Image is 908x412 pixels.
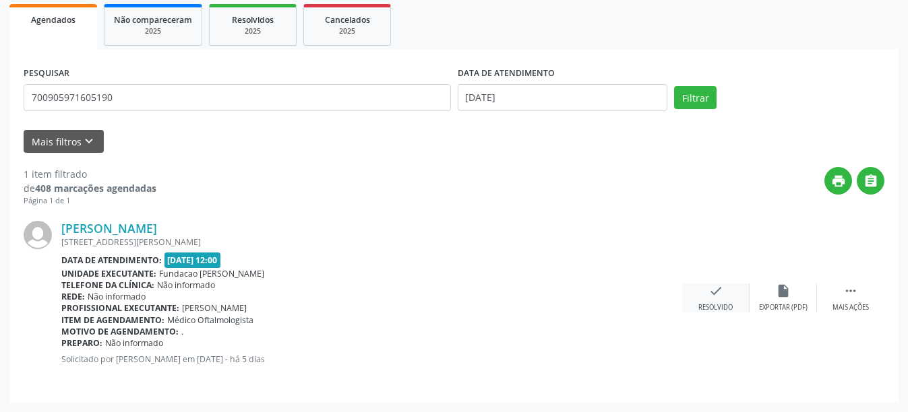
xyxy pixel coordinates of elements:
[164,252,221,268] span: [DATE] 12:00
[759,303,808,312] div: Exportar (PDF)
[61,326,179,337] b: Motivo de agendamento:
[61,291,85,302] b: Rede:
[159,268,264,279] span: Fundacao [PERSON_NAME]
[24,195,156,207] div: Página 1 de 1
[24,63,69,84] label: PESQUISAR
[24,130,104,153] button: Mais filtroskeyboard_arrow_down
[31,14,75,26] span: Agendados
[114,14,192,26] span: Não compareceram
[61,268,156,279] b: Unidade executante:
[843,283,858,298] i: 
[61,221,157,236] a: [PERSON_NAME]
[219,26,286,36] div: 2025
[831,174,846,188] i: print
[24,167,156,181] div: 1 item filtrado
[88,291,146,302] span: Não informado
[61,279,154,291] b: Telefone da clínica:
[458,63,555,84] label: DATA DE ATENDIMENTO
[157,279,215,291] span: Não informado
[61,314,164,326] b: Item de agendamento:
[24,221,52,249] img: img
[325,14,370,26] span: Cancelados
[61,337,102,349] b: Preparo:
[776,283,791,298] i: insert_drive_file
[458,84,668,111] input: Selecione um intervalo
[167,314,253,326] span: Médico Oftalmologista
[833,303,869,312] div: Mais ações
[698,303,733,312] div: Resolvido
[61,302,179,314] b: Profissional executante:
[857,167,884,195] button: 
[182,302,247,314] span: [PERSON_NAME]
[114,26,192,36] div: 2025
[708,283,723,298] i: check
[313,26,381,36] div: 2025
[24,84,451,111] input: Nome, CNS
[864,174,878,188] i: 
[824,167,852,195] button: print
[105,337,163,349] span: Não informado
[61,236,682,248] div: [STREET_ADDRESS][PERSON_NAME]
[35,182,156,195] strong: 408 marcações agendadas
[82,134,96,149] i: keyboard_arrow_down
[24,181,156,195] div: de
[232,14,274,26] span: Resolvidos
[181,326,183,337] span: .
[61,353,682,365] p: Solicitado por [PERSON_NAME] em [DATE] - há 5 dias
[61,254,162,266] b: Data de atendimento:
[674,86,717,109] button: Filtrar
